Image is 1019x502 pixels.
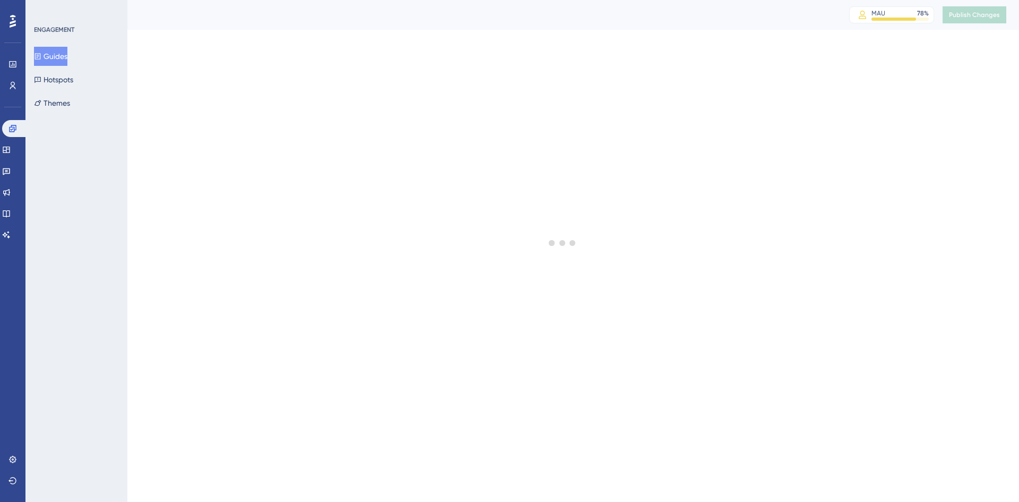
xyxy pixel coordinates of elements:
button: Themes [34,93,70,113]
button: Hotspots [34,70,73,89]
span: Publish Changes [949,11,1000,19]
button: Guides [34,47,67,66]
div: 78 % [917,9,929,18]
div: ENGAGEMENT [34,25,74,34]
div: MAU [871,9,885,18]
button: Publish Changes [943,6,1006,23]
